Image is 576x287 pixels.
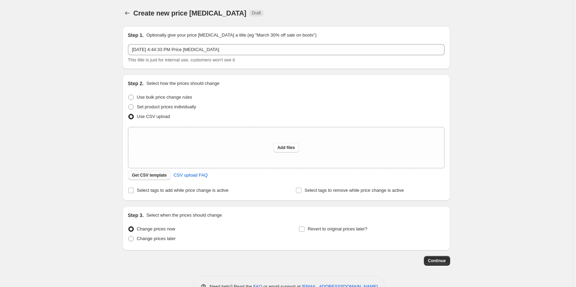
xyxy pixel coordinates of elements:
input: 30% off holiday sale [128,44,445,55]
span: Select tags to add while price change is active [137,188,229,193]
button: Add files [273,143,299,152]
span: CSV upload FAQ [173,172,208,179]
span: Continue [428,258,446,264]
p: Select when the prices should change [146,212,222,219]
h2: Step 1. [128,32,144,39]
span: Use CSV upload [137,114,170,119]
span: Get CSV template [132,172,167,178]
button: Price change jobs [122,8,132,18]
p: Select how the prices should change [146,80,219,87]
h2: Step 2. [128,80,144,87]
span: Change prices later [137,236,176,241]
button: Get CSV template [128,170,171,180]
span: Revert to original prices later? [308,226,367,231]
span: This title is just for internal use, customers won't see it [128,57,235,62]
h2: Step 3. [128,212,144,219]
span: Use bulk price change rules [137,95,192,100]
span: Set product prices individually [137,104,196,109]
a: CSV upload FAQ [169,170,212,181]
span: Change prices now [137,226,175,231]
span: Select tags to remove while price change is active [305,188,404,193]
span: Create new price [MEDICAL_DATA] [133,9,247,17]
p: Optionally give your price [MEDICAL_DATA] a title (eg "March 30% off sale on boots") [146,32,316,39]
span: Draft [252,10,261,16]
span: Add files [277,145,295,150]
button: Continue [424,256,450,266]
